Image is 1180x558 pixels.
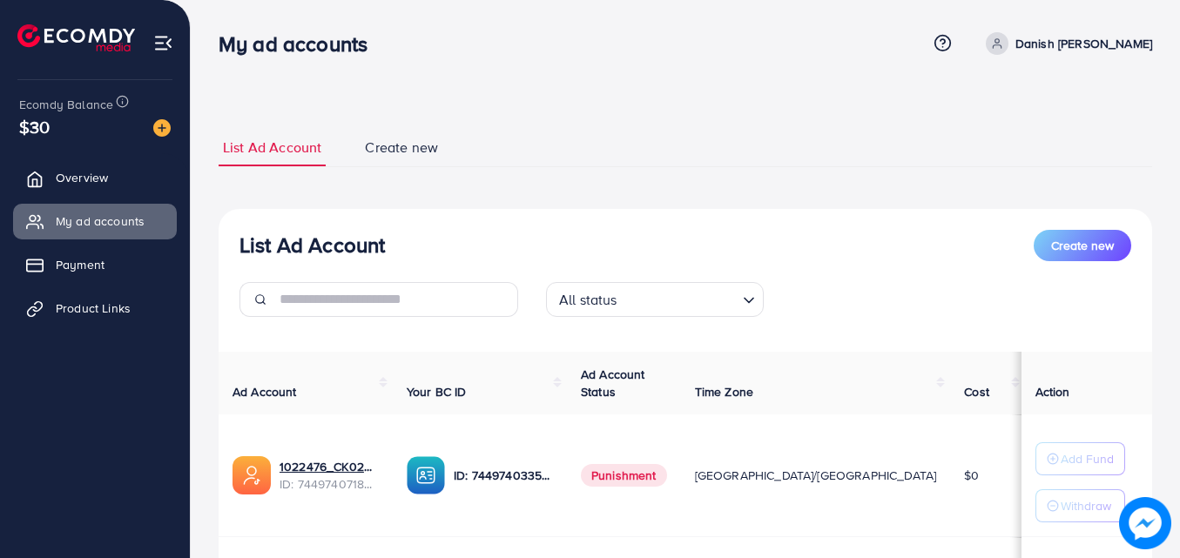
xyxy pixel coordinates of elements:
p: ID: 7449740335716761616 [454,465,553,486]
span: [GEOGRAPHIC_DATA]/[GEOGRAPHIC_DATA] [695,467,937,484]
div: <span class='underline'>1022476_CK02_1734527935209</span></br>7449740718454915089 [280,458,379,494]
span: Ecomdy Balance [19,96,113,113]
span: Product Links [56,299,131,317]
div: Search for option [546,282,764,317]
h3: List Ad Account [239,232,385,258]
img: logo [17,24,135,51]
span: All status [556,287,621,313]
span: Payment [56,256,105,273]
input: Search for option [623,284,736,313]
span: My ad accounts [56,212,145,230]
p: Withdraw [1061,495,1111,516]
span: Cost [964,383,989,400]
span: Action [1035,383,1070,400]
h3: My ad accounts [219,31,381,57]
span: Ad Account Status [581,366,645,400]
a: Product Links [13,291,177,326]
img: menu [153,33,173,53]
span: Create new [365,138,438,158]
p: Danish [PERSON_NAME] [1015,33,1152,54]
span: List Ad Account [223,138,321,158]
span: ID: 7449740718454915089 [280,475,379,493]
a: My ad accounts [13,204,177,239]
button: Withdraw [1035,489,1125,522]
img: image [1119,497,1171,549]
button: Create new [1034,230,1131,261]
span: Create new [1051,237,1114,254]
span: Punishment [581,464,667,487]
span: Overview [56,169,108,186]
button: Add Fund [1035,442,1125,475]
span: $0 [964,467,979,484]
span: Your BC ID [407,383,467,400]
p: Add Fund [1061,448,1114,469]
span: Time Zone [695,383,753,400]
img: image [153,119,171,137]
img: ic-ads-acc.e4c84228.svg [233,456,271,494]
span: $30 [19,114,50,139]
span: Ad Account [233,383,297,400]
a: Danish [PERSON_NAME] [979,32,1152,55]
a: 1022476_CK02_1734527935209 [280,458,379,475]
a: Payment [13,247,177,282]
a: Overview [13,160,177,195]
img: ic-ba-acc.ded83a64.svg [407,456,445,494]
